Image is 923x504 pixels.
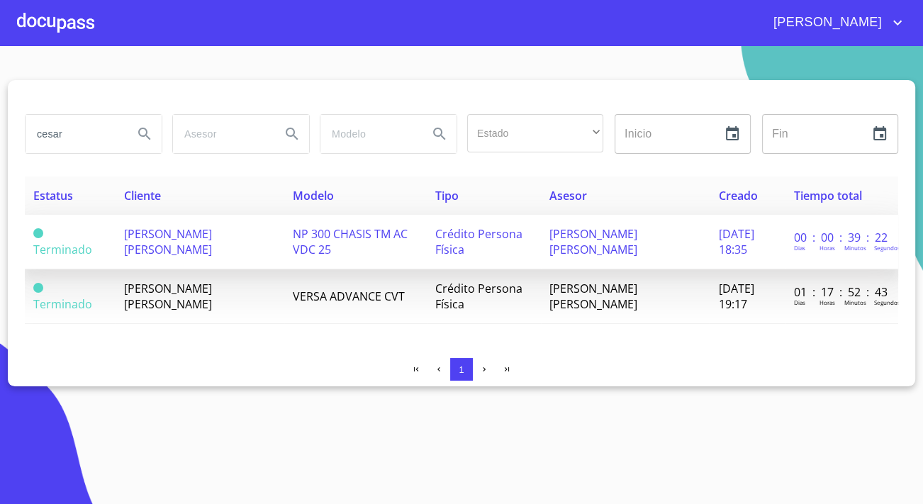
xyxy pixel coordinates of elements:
[450,358,473,381] button: 1
[33,283,43,293] span: Terminado
[718,226,754,257] span: [DATE] 18:35
[293,226,408,257] span: NP 300 CHASIS TM AC VDC 25
[33,296,92,312] span: Terminado
[123,281,211,312] span: [PERSON_NAME] [PERSON_NAME]
[275,117,309,151] button: Search
[320,115,417,153] input: search
[423,117,457,151] button: Search
[794,188,862,203] span: Tiempo total
[33,188,73,203] span: Estatus
[819,244,835,252] p: Horas
[763,11,889,34] span: [PERSON_NAME]
[549,226,637,257] span: [PERSON_NAME] [PERSON_NAME]
[794,244,805,252] p: Dias
[123,226,211,257] span: [PERSON_NAME] [PERSON_NAME]
[718,188,757,203] span: Creado
[549,188,587,203] span: Asesor
[435,281,522,312] span: Crédito Persona Física
[549,281,637,312] span: [PERSON_NAME] [PERSON_NAME]
[467,114,603,152] div: ​
[819,298,835,306] p: Horas
[763,11,906,34] button: account of current user
[794,284,890,300] p: 01 : 17 : 52 : 43
[844,244,866,252] p: Minutos
[26,115,122,153] input: search
[874,244,900,252] p: Segundos
[718,281,754,312] span: [DATE] 19:17
[459,364,464,375] span: 1
[33,228,43,238] span: Terminado
[435,226,522,257] span: Crédito Persona Física
[173,115,269,153] input: search
[844,298,866,306] p: Minutos
[794,298,805,306] p: Dias
[128,117,162,151] button: Search
[435,188,459,203] span: Tipo
[293,188,334,203] span: Modelo
[794,230,890,245] p: 00 : 00 : 39 : 22
[874,298,900,306] p: Segundos
[33,242,92,257] span: Terminado
[293,289,405,304] span: VERSA ADVANCE CVT
[123,188,160,203] span: Cliente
